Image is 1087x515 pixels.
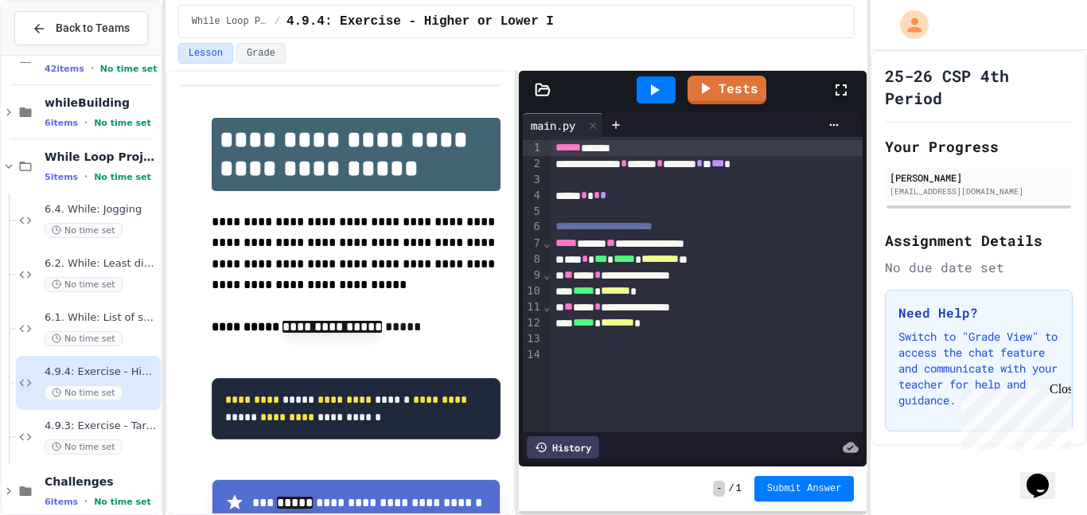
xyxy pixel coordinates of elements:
span: 4.9.4: Exercise - Higher or Lower I [286,12,554,31]
div: 6 [523,219,543,235]
div: 5 [523,204,543,220]
span: No time set [45,223,123,238]
h3: Need Help? [898,303,1059,322]
p: Switch to "Grade View" to access the chat feature and communicate with your teacher for help and ... [898,329,1059,408]
span: / [728,482,734,495]
div: My Account [883,6,933,43]
div: History [527,436,599,458]
iframe: chat widget [1020,451,1071,499]
span: • [84,116,88,129]
div: main.py [523,113,603,137]
iframe: chat widget [955,382,1071,450]
div: 12 [523,315,543,331]
span: While Loop Projects [192,15,268,28]
span: Fold line [543,268,551,281]
span: No time set [45,331,123,346]
span: 42 items [45,64,84,74]
div: [EMAIL_ADDRESS][DOMAIN_NAME] [890,185,1068,197]
button: Submit Answer [754,476,855,501]
a: Tests [688,76,766,104]
span: 4.9.4: Exercise - Higher or Lower I [45,365,158,379]
span: No time set [45,385,123,400]
div: 10 [523,283,543,299]
span: 4.9.3: Exercise - Target Sum [45,419,158,433]
button: Grade [236,43,286,64]
button: Lesson [178,43,233,64]
span: 6.1. While: List of squares [45,311,158,325]
span: 6 items [45,497,78,507]
div: [PERSON_NAME] [890,170,1068,185]
span: Submit Answer [767,482,842,495]
span: • [84,170,88,183]
div: 11 [523,299,543,315]
span: • [91,62,94,75]
div: 2 [523,156,543,172]
div: main.py [523,117,583,134]
span: whileBuilding [45,96,158,110]
span: 1 [736,482,742,495]
button: Back to Teams [14,11,148,45]
div: 9 [523,267,543,283]
div: 7 [523,236,543,252]
div: 4 [523,188,543,204]
div: 13 [523,331,543,347]
h1: 25-26 CSP 4th Period [885,64,1073,109]
span: Challenges [45,474,158,489]
div: Chat with us now!Close [6,6,110,101]
h2: Assignment Details [885,229,1073,252]
span: / [275,15,280,28]
div: 1 [523,140,543,156]
div: 8 [523,252,543,267]
span: No time set [100,64,158,74]
span: No time set [94,172,151,182]
div: No due date set [885,258,1073,277]
span: 6.4. While: Jogging [45,203,158,217]
span: 6.2. While: Least divisor [45,257,158,271]
span: 5 items [45,172,78,182]
span: No time set [94,497,151,507]
span: • [84,495,88,508]
span: 6 items [45,118,78,128]
span: - [713,481,725,497]
span: No time set [94,118,151,128]
div: 3 [523,172,543,188]
div: 14 [523,347,543,363]
span: Fold line [543,236,551,249]
span: No time set [45,439,123,455]
span: No time set [45,277,123,292]
span: While Loop Projects [45,150,158,164]
h2: Your Progress [885,135,1073,158]
span: Back to Teams [56,20,130,37]
span: Fold line [543,300,551,313]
